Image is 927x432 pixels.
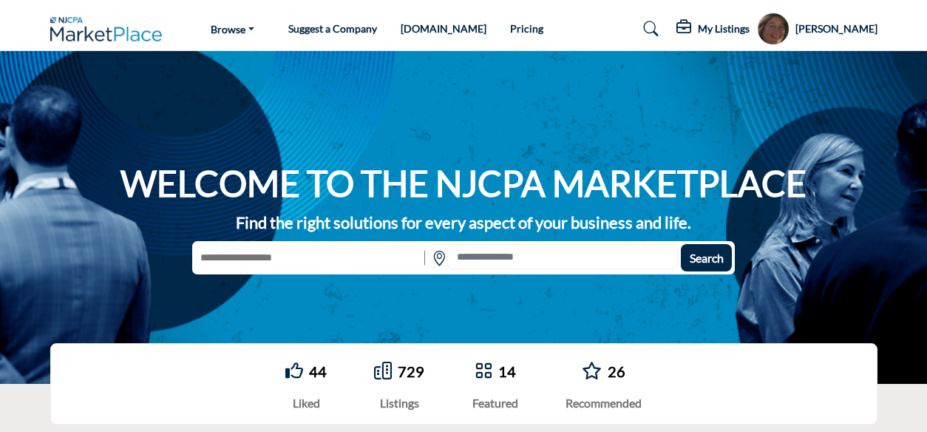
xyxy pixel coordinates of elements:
a: 26 [608,362,625,380]
strong: Find the right solutions for every aspect of your business and life. [236,212,691,232]
a: Browse [200,18,265,39]
img: Rectangle%203585.svg [421,244,429,271]
a: Go to Featured [475,362,492,382]
a: [DOMAIN_NAME] [401,22,486,35]
div: Listings [374,394,424,412]
img: Site Logo [50,17,170,41]
h5: My Listings [698,22,750,36]
a: Go to Recommended [582,362,602,382]
a: 14 [498,362,516,380]
div: Recommended [566,394,642,412]
span: Search [690,251,724,265]
i: Go to Liked [285,362,303,379]
button: Show hide supplier dropdown [757,13,790,45]
div: My Listings [676,20,750,38]
h5: [PERSON_NAME] [795,21,877,36]
a: Search [629,17,668,41]
button: Search [681,244,732,271]
div: Featured [472,394,518,412]
a: Suggest a Company [288,22,377,35]
a: 729 [398,362,424,380]
a: 44 [309,362,327,380]
a: Pricing [510,22,543,35]
h1: WELCOME TO THE NJCPA MARKETPLACE [120,161,807,206]
div: Liked [285,394,327,412]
